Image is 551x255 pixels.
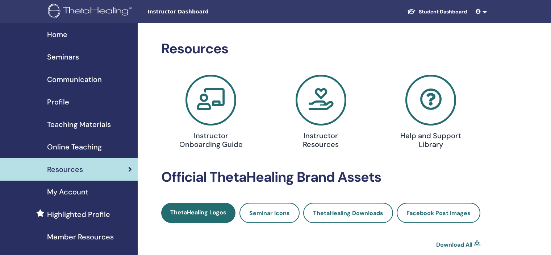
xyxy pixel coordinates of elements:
span: Teaching Materials [47,119,111,130]
a: Facebook Post Images [397,203,480,223]
span: Seminar Icons [249,209,290,217]
img: logo.png [48,4,134,20]
a: Instructor Onboarding Guide [160,75,262,152]
span: Facebook Post Images [406,209,471,217]
span: ThetaHealing Logos [170,209,226,216]
span: Seminars [47,52,79,62]
h4: Instructor Onboarding Guide [175,131,246,149]
img: graduation-cap-white.svg [407,8,416,15]
span: Instructor Dashboard [147,8,256,16]
a: Student Dashboard [401,5,473,18]
a: ThetaHealing Logos [161,203,235,223]
h2: Resources [161,41,480,57]
span: Member Resources [47,231,114,242]
span: My Account [47,186,88,197]
h4: Instructor Resources [285,131,356,149]
h2: Official ThetaHealing Brand Assets [161,169,480,186]
a: Help and Support Library [380,75,481,152]
span: Resources [47,164,83,175]
span: Communication [47,74,102,85]
span: Online Teaching [47,141,102,152]
span: ThetaHealing Downloads [313,209,383,217]
span: Profile [47,96,69,107]
a: Seminar Icons [239,203,300,223]
span: Highlighted Profile [47,209,110,220]
span: Home [47,29,67,40]
h4: Help and Support Library [395,131,466,149]
a: ThetaHealing Downloads [303,203,393,223]
a: Download All [436,240,472,249]
a: Instructor Resources [270,75,372,152]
